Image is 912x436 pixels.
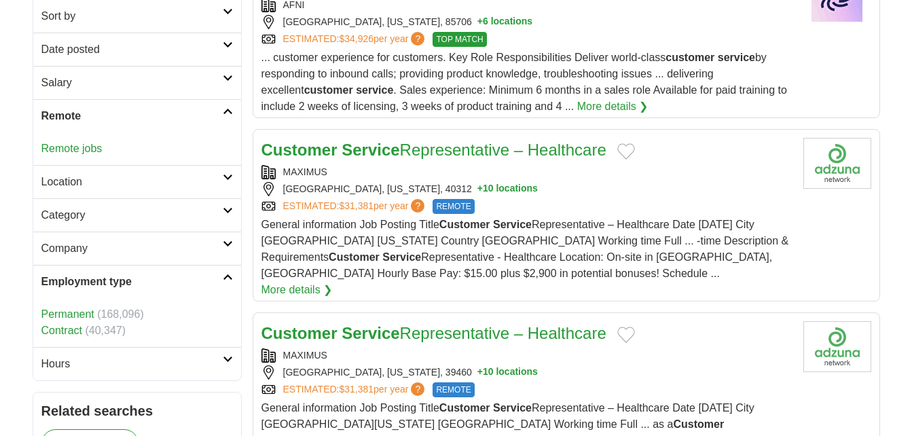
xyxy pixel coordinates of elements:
[477,365,538,380] button: +10 locations
[617,327,635,343] button: Add to favorite jobs
[356,84,393,96] strong: service
[261,348,792,363] div: MAXIMUS
[803,321,871,372] img: Company logo
[41,325,82,336] a: Contract
[33,99,241,132] a: Remote
[493,402,532,414] strong: Service
[33,198,241,232] a: Category
[261,141,338,159] strong: Customer
[41,308,94,320] a: Permanent
[477,182,483,196] span: +
[411,382,424,396] span: ?
[33,66,241,99] a: Salary
[261,324,338,342] strong: Customer
[283,199,428,214] a: ESTIMATED:$31,381per year?
[97,308,144,320] span: (168,096)
[411,32,424,46] span: ?
[261,365,792,380] div: [GEOGRAPHIC_DATA], [US_STATE], 39460
[261,15,792,29] div: [GEOGRAPHIC_DATA], [US_STATE], 85706
[339,33,373,44] span: $34,926
[41,143,103,154] a: Remote jobs
[85,325,126,336] span: (40,347)
[261,182,792,196] div: [GEOGRAPHIC_DATA], [US_STATE], 40312
[304,84,353,96] strong: customer
[477,365,483,380] span: +
[261,52,787,112] span: ... customer experience for customers. Key Role Responsibilities Deliver world-class by respondin...
[439,402,490,414] strong: Customer
[339,200,373,211] span: $31,381
[283,382,428,397] a: ESTIMATED:$31,381per year?
[41,8,223,24] h2: Sort by
[382,251,421,263] strong: Service
[33,165,241,198] a: Location
[477,15,483,29] span: +
[477,15,532,29] button: +6 locations
[261,165,792,179] div: MAXIMUS
[718,52,755,63] strong: service
[41,174,223,190] h2: Location
[41,207,223,223] h2: Category
[433,199,474,214] span: REMOTE
[433,382,474,397] span: REMOTE
[33,33,241,66] a: Date posted
[33,265,241,298] a: Employment type
[283,32,428,47] a: ESTIMATED:$34,926per year?
[577,98,649,115] a: More details ❯
[329,251,380,263] strong: Customer
[342,141,399,159] strong: Service
[41,41,223,58] h2: Date posted
[261,324,606,342] a: Customer ServiceRepresentative – Healthcare
[493,219,532,230] strong: Service
[41,240,223,257] h2: Company
[803,138,871,189] img: Company logo
[41,401,233,421] h2: Related searches
[665,52,714,63] strong: customer
[33,347,241,380] a: Hours
[41,75,223,91] h2: Salary
[617,143,635,160] button: Add to favorite jobs
[673,418,724,430] strong: Customer
[41,108,223,124] h2: Remote
[439,219,490,230] strong: Customer
[41,274,223,290] h2: Employment type
[261,282,333,298] a: More details ❯
[433,32,486,47] span: TOP MATCH
[342,324,399,342] strong: Service
[411,199,424,213] span: ?
[477,182,538,196] button: +10 locations
[261,141,606,159] a: Customer ServiceRepresentative – Healthcare
[41,356,223,372] h2: Hours
[33,232,241,265] a: Company
[261,219,789,279] span: General information Job Posting Title Representative – Healthcare Date [DATE] City [GEOGRAPHIC_DA...
[339,384,373,395] span: $31,381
